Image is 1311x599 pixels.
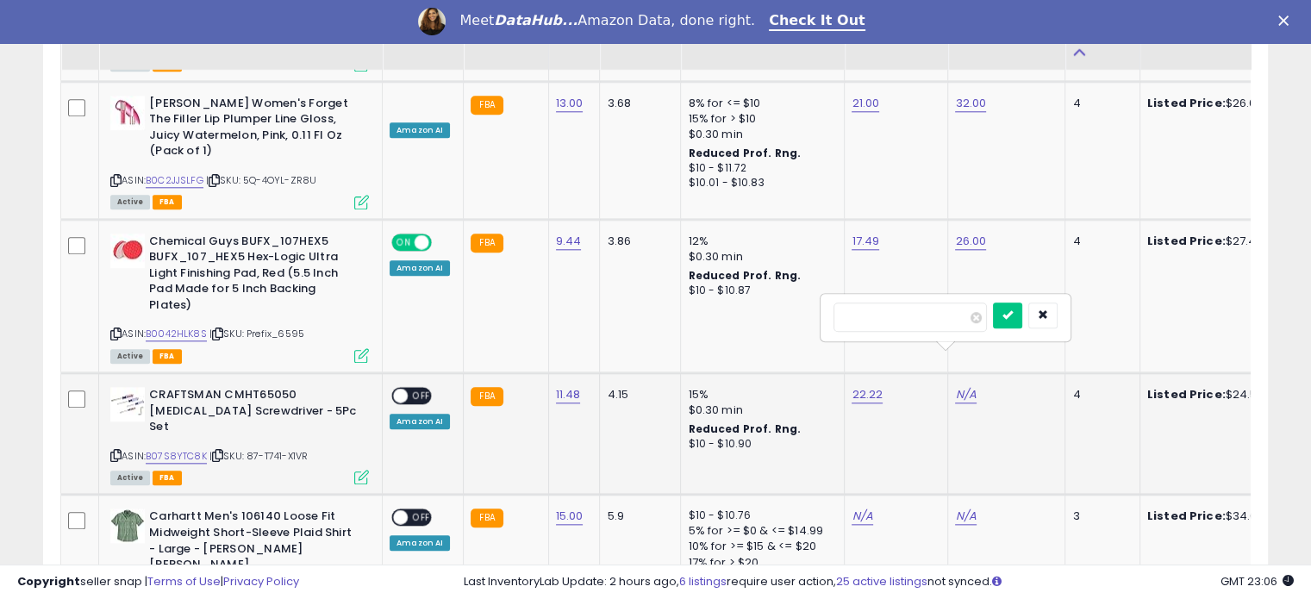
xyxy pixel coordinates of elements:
[688,161,831,176] div: $10 - $11.72
[110,234,369,361] div: ASIN:
[607,96,667,111] div: 3.68
[688,539,831,554] div: 10% for >= $15 & <= $20
[1147,96,1290,111] div: $26.00
[688,127,831,142] div: $0.30 min
[149,387,359,440] b: CRAFTSMAN CMHT65050 [MEDICAL_DATA] Screwdriver - 5Pc Set
[688,437,831,452] div: $10 - $10.90
[1147,386,1226,402] b: Listed Price:
[556,386,581,403] a: 11.48
[223,573,299,590] a: Privacy Policy
[17,573,80,590] strong: Copyright
[852,95,879,112] a: 21.00
[494,12,577,28] i: DataHub...
[688,523,831,539] div: 5% for >= $0 & <= $14.99
[688,387,831,402] div: 15%
[679,573,727,590] a: 6 listings
[390,535,450,551] div: Amazon AI
[1072,387,1126,402] div: 4
[418,8,446,35] img: Profile image for Georgie
[607,234,667,249] div: 3.86
[688,249,831,265] div: $0.30 min
[110,509,145,543] img: 41yM6j3WK1L._SL40_.jpg
[110,96,145,130] img: 31TktOVzzfL._SL40_.jpg
[688,96,831,111] div: 8% for <= $10
[206,173,316,187] span: | SKU: 5Q-4OYL-ZR8U
[471,234,503,253] small: FBA
[607,387,667,402] div: 4.15
[149,96,359,164] b: [PERSON_NAME] Women's Forget The Filler Lip Plumper Line Gloss, Juicy Watermelon, Pink, 0.11 Fl O...
[955,233,986,250] a: 26.00
[408,389,435,403] span: OFF
[209,449,308,463] span: | SKU: 87-T741-X1VR
[688,176,831,190] div: $10.01 - $10.83
[1147,508,1226,524] b: Listed Price:
[110,471,150,485] span: All listings currently available for purchase on Amazon
[147,573,221,590] a: Terms of Use
[464,574,1294,590] div: Last InventoryLab Update: 2 hours ago, require user action, not synced.
[146,173,203,188] a: B0C2JJSLFG
[556,508,584,525] a: 15.00
[688,146,801,160] b: Reduced Prof. Rng.
[408,510,435,525] span: OFF
[955,95,986,112] a: 32.00
[390,260,450,276] div: Amazon AI
[852,233,879,250] a: 17.49
[955,386,976,403] a: N/A
[1220,573,1294,590] span: 2025-09-12 23:06 GMT
[955,508,976,525] a: N/A
[688,509,831,523] div: $10 - $10.76
[852,386,883,403] a: 22.22
[110,387,145,421] img: 418ShHUBH0L._SL40_.jpg
[146,327,207,341] a: B0042HLK8S
[149,234,359,318] b: Chemical Guys BUFX_107HEX5 BUFX_107_HEX5 Hex-Logic Ultra Light Finishing Pad, Red (5.5 Inch Pad M...
[393,234,415,249] span: ON
[688,421,801,436] b: Reduced Prof. Rng.
[110,387,369,483] div: ASIN:
[1147,95,1226,111] b: Listed Price:
[1072,96,1126,111] div: 4
[1072,509,1126,524] div: 3
[688,284,831,298] div: $10 - $10.87
[390,122,450,138] div: Amazon AI
[688,268,801,283] b: Reduced Prof. Rng.
[556,95,584,112] a: 13.00
[390,414,450,429] div: Amazon AI
[836,573,927,590] a: 25 active listings
[110,96,369,208] div: ASIN:
[110,349,150,364] span: All listings currently available for purchase on Amazon
[153,471,182,485] span: FBA
[110,234,145,268] img: 41Y8YWPqxVL._SL40_.jpg
[607,509,667,524] div: 5.9
[688,402,831,418] div: $0.30 min
[471,509,503,527] small: FBA
[852,508,872,525] a: N/A
[1147,233,1226,249] b: Listed Price:
[149,509,359,577] b: Carhartt Men's 106140 Loose Fit Midweight Short-Sleeve Plaid Shirt - Large - [PERSON_NAME] [PERSO...
[1147,234,1290,249] div: $27.48
[110,195,150,209] span: All listings currently available for purchase on Amazon
[688,111,831,127] div: 15% for > $10
[769,12,865,31] a: Check It Out
[1278,16,1295,26] div: Close
[556,233,582,250] a: 9.44
[153,349,182,364] span: FBA
[429,234,457,249] span: OFF
[471,96,503,115] small: FBA
[17,574,299,590] div: seller snap | |
[1072,8,1132,44] div: Fulfillable Quantity
[688,234,831,249] div: 12%
[1072,234,1126,249] div: 4
[1147,509,1290,524] div: $34.00
[471,387,503,406] small: FBA
[607,8,673,44] div: Fulfillment Cost
[1147,387,1290,402] div: $24.50
[209,327,304,340] span: | SKU: Prefix_6595
[459,12,755,29] div: Meet Amazon Data, done right.
[153,195,182,209] span: FBA
[146,449,207,464] a: B07S8YTC8K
